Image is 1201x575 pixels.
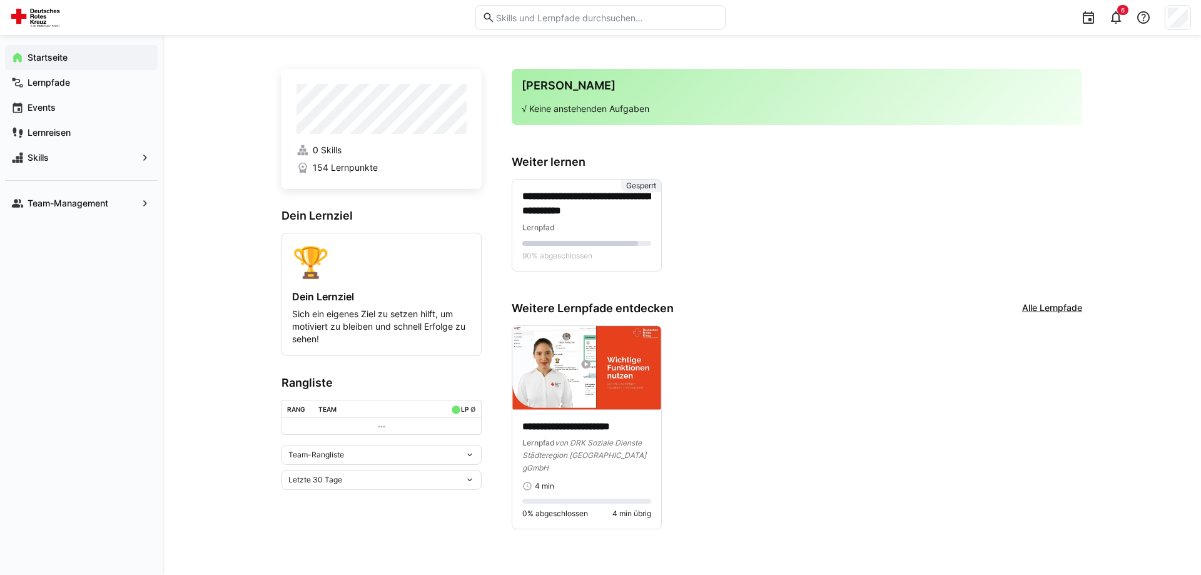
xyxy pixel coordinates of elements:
[522,438,555,447] span: Lernpfad
[313,161,378,174] span: 154 Lernpunkte
[318,405,337,413] div: Team
[288,475,342,485] span: Letzte 30 Tage
[461,405,469,413] div: LP
[1022,302,1082,315] a: Alle Lernpfade
[522,103,1072,115] p: √ Keine anstehenden Aufgaben
[535,481,554,491] span: 4 min
[281,209,482,223] h3: Dein Lernziel
[292,290,471,303] h4: Dein Lernziel
[470,403,476,414] a: ø
[612,509,651,519] span: 4 min übrig
[292,243,471,280] div: 🏆
[1121,6,1125,14] span: 6
[522,223,555,232] span: Lernpfad
[522,251,592,261] span: 90% abgeschlossen
[522,79,1072,93] h3: [PERSON_NAME]
[495,12,719,23] input: Skills und Lernpfade durchsuchen…
[288,450,344,460] span: Team-Rangliste
[626,181,656,191] span: Gesperrt
[287,405,305,413] div: Rang
[313,144,342,156] span: 0 Skills
[512,302,674,315] h3: Weitere Lernpfade entdecken
[281,376,482,390] h3: Rangliste
[292,308,471,345] p: Sich ein eigenes Ziel zu setzen hilft, um motiviert zu bleiben und schnell Erfolge zu sehen!
[512,155,1082,169] h3: Weiter lernen
[522,438,646,472] span: von DRK Soziale Dienste Städteregion [GEOGRAPHIC_DATA] gGmbH
[522,509,588,519] span: 0% abgeschlossen
[296,144,467,156] a: 0 Skills
[512,326,661,410] img: image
